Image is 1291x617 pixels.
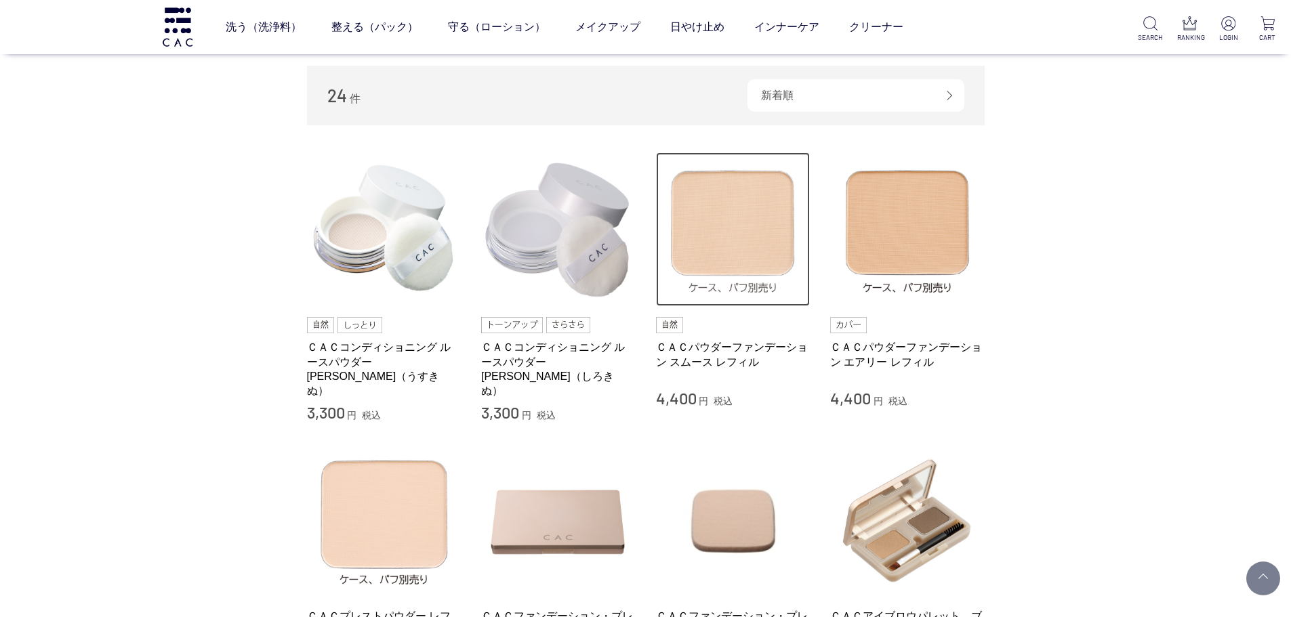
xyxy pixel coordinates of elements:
[656,317,684,333] img: 自然
[481,340,636,398] a: ＣＡＣコンディショニング ルースパウダー [PERSON_NAME]（しろきぬ）
[714,396,733,406] span: 税込
[307,444,462,598] img: ＣＡＣプレストパウダー レフィル
[1255,33,1280,43] p: CART
[830,152,985,307] img: ＣＡＣパウダーファンデーション エアリー レフィル
[1177,33,1202,43] p: RANKING
[1138,16,1163,43] a: SEARCH
[830,388,871,408] span: 4,400
[575,8,640,46] a: メイクアップ
[656,444,811,598] img: ＣＡＣファンデーション・プレストパウダー共通スポンジパフ
[327,85,347,106] span: 24
[656,388,697,408] span: 4,400
[448,8,546,46] a: 守る（ローション）
[747,79,964,112] div: 新着順
[226,8,302,46] a: 洗う（洗浄料）
[1177,16,1202,43] a: RANKING
[347,410,356,421] span: 円
[481,444,636,598] img: ＣＡＣファンデーション・プレストパウダー共通コンパクトケース
[481,152,636,307] img: ＣＡＣコンディショニング ルースパウダー 白絹（しろきぬ）
[830,317,867,333] img: カバー
[656,152,811,307] img: ＣＡＣパウダーファンデーション スムース レフィル
[1255,16,1280,43] a: CART
[546,317,591,333] img: さらさら
[1216,16,1241,43] a: LOGIN
[670,8,724,46] a: 日やけ止め
[754,8,819,46] a: インナーケア
[307,317,335,333] img: 自然
[1216,33,1241,43] p: LOGIN
[331,8,418,46] a: 整える（パック）
[522,410,531,421] span: 円
[307,340,462,398] a: ＣＡＣコンディショニング ルースパウダー [PERSON_NAME]（うすきぬ）
[537,410,556,421] span: 税込
[830,444,985,598] img: ＣＡＣアイブロウパレット ブラウン
[481,402,519,422] span: 3,300
[874,396,883,406] span: 円
[888,396,907,406] span: 税込
[307,402,345,422] span: 3,300
[830,340,985,369] a: ＣＡＣパウダーファンデーション エアリー レフィル
[1138,33,1163,43] p: SEARCH
[849,8,903,46] a: クリーナー
[307,152,462,307] img: ＣＡＣコンディショニング ルースパウダー 薄絹（うすきぬ）
[350,93,361,104] span: 件
[481,317,543,333] img: トーンアップ
[699,396,708,406] span: 円
[362,410,381,421] span: 税込
[656,340,811,369] a: ＣＡＣパウダーファンデーション スムース レフィル
[161,7,194,46] img: logo
[337,317,382,333] img: しっとり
